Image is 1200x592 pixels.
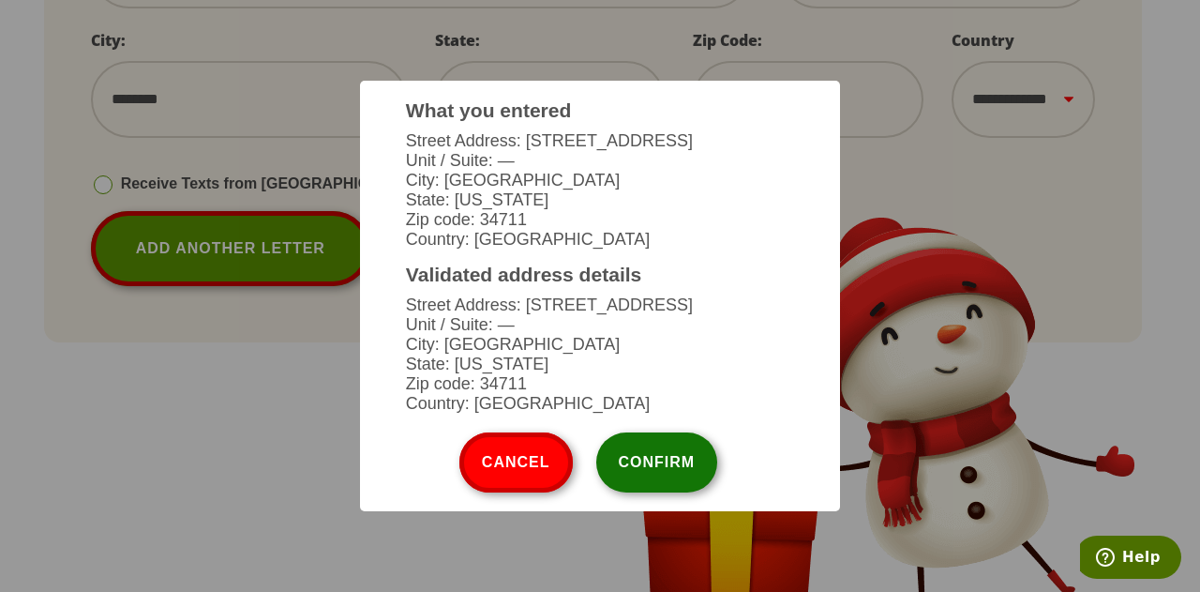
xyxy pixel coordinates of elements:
li: Unit / Suite: — [406,315,794,335]
li: Zip code: 34711 [406,210,794,230]
li: Zip code: 34711 [406,374,794,394]
button: Confirm [596,433,718,493]
li: City: [GEOGRAPHIC_DATA] [406,335,794,355]
li: Country: [GEOGRAPHIC_DATA] [406,230,794,250]
button: Cancel [459,433,573,493]
li: State: [US_STATE] [406,355,794,374]
li: Street Address: [STREET_ADDRESS] [406,131,794,151]
li: State: [US_STATE] [406,190,794,210]
li: Country: [GEOGRAPHIC_DATA] [406,394,794,414]
h3: What you entered [406,99,794,122]
iframe: Opens a widget where you can find more information [1080,536,1181,583]
li: Unit / Suite: — [406,151,794,171]
h3: Validated address details [406,264,794,286]
li: City: [GEOGRAPHIC_DATA] [406,171,794,190]
li: Street Address: [STREET_ADDRESS] [406,296,794,315]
